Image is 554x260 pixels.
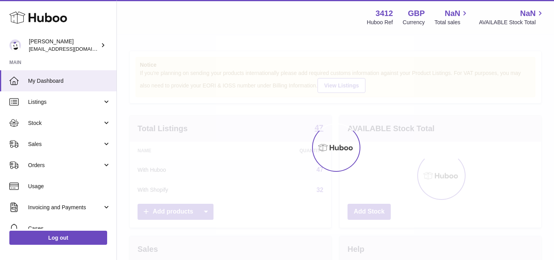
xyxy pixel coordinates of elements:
div: [PERSON_NAME] [29,38,99,53]
a: NaN AVAILABLE Stock Total [479,8,545,26]
img: info@beeble.buzz [9,39,21,51]
span: Sales [28,141,102,148]
span: NaN [520,8,536,19]
strong: GBP [408,8,425,19]
span: NaN [445,8,460,19]
span: Stock [28,119,102,127]
a: Log out [9,231,107,245]
span: Total sales [434,19,469,26]
div: Currency [403,19,425,26]
strong: 3412 [376,8,393,19]
span: Orders [28,162,102,169]
span: AVAILABLE Stock Total [479,19,545,26]
a: NaN Total sales [434,8,469,26]
div: Huboo Ref [367,19,393,26]
span: [EMAIL_ADDRESS][DOMAIN_NAME] [29,46,115,52]
span: Listings [28,98,102,106]
span: Cases [28,225,111,232]
span: Usage [28,183,111,190]
span: Invoicing and Payments [28,204,102,211]
span: My Dashboard [28,77,111,85]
